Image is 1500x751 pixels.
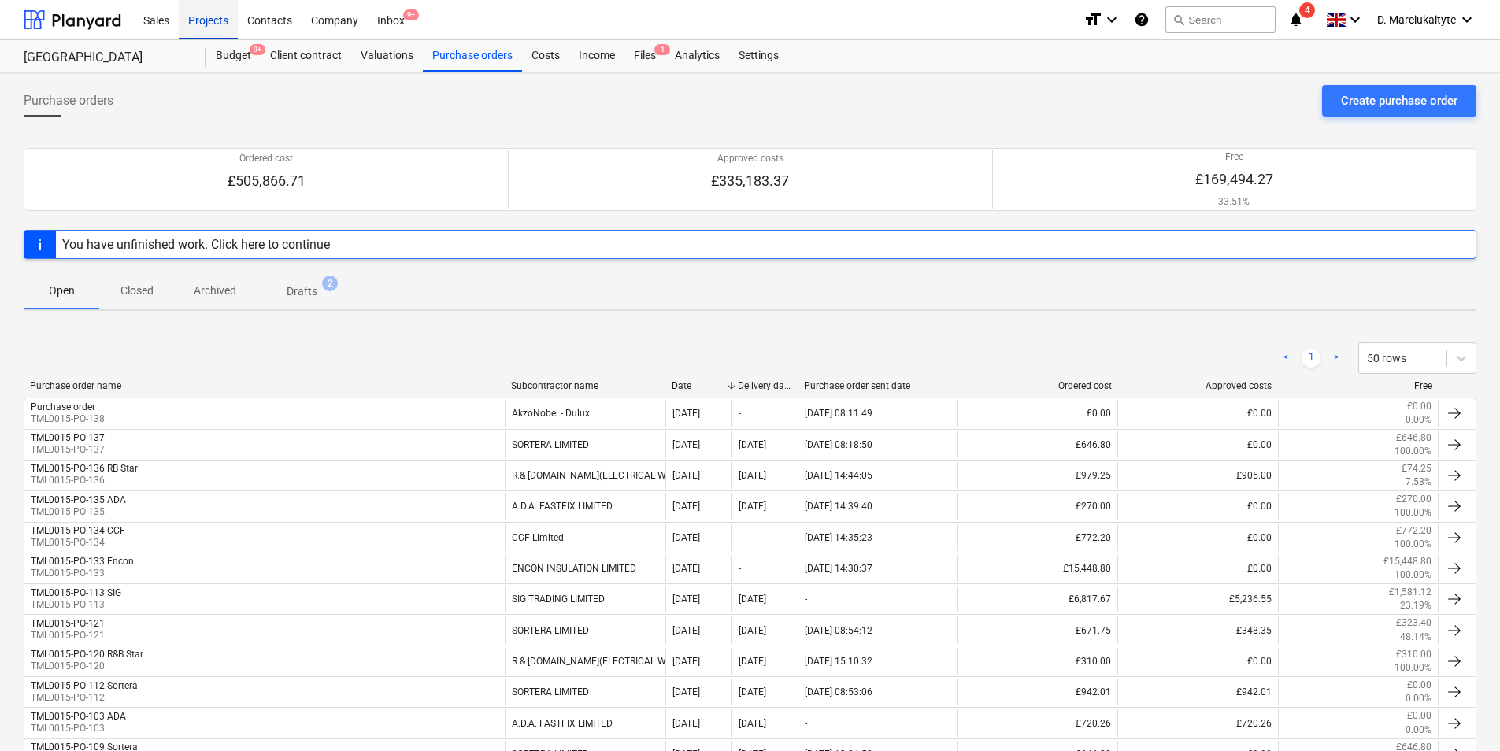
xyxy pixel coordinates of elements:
p: TML0015-PO-121 [31,629,105,642]
p: 100.00% [1394,661,1431,675]
a: Files1 [624,40,665,72]
p: TML0015-PO-138 [31,412,105,426]
a: Budget9+ [206,40,261,72]
div: £0.00 [1117,431,1277,458]
div: TML0015-PO-112 Sortera [31,680,138,691]
div: TML0015-PO-137 [31,432,105,443]
div: TML0015-PO-136 RB Star [31,463,138,474]
div: £942.01 [957,679,1117,705]
div: - [739,563,741,574]
div: TML0015-PO-133 Encon [31,556,134,567]
div: SORTERA LIMITED [505,616,665,643]
p: £74.25 [1402,462,1431,475]
div: £942.01 [1117,679,1277,705]
p: Free [1195,150,1273,164]
div: TML0015-PO-120 R&B Star [31,649,143,660]
div: [DATE] 08:53:06 [805,686,872,697]
div: £979.25 [957,462,1117,489]
p: £335,183.37 [711,172,789,191]
div: [DATE] 08:18:50 [805,439,872,450]
div: [DATE] [672,501,700,512]
p: £15,448.80 [1383,555,1431,568]
div: £0.00 [957,400,1117,427]
div: £310.00 [957,648,1117,675]
p: Archived [194,283,236,299]
p: TML0015-PO-137 [31,443,105,457]
div: Approved costs [1124,380,1272,391]
div: - [805,718,807,729]
div: £720.26 [1117,709,1277,736]
div: [DATE] 15:10:32 [805,656,872,667]
a: Analytics [665,40,729,72]
div: A.D.A. FASTFIX LIMITED [505,493,665,520]
div: Files [624,40,665,72]
a: Previous page [1276,349,1295,368]
div: Purchase order [31,401,95,412]
div: [DATE] [672,532,700,543]
div: [DATE] 08:11:49 [805,408,872,419]
p: £270.00 [1396,493,1431,506]
span: 1 [654,44,670,55]
div: ENCON INSULATION LIMITED [505,555,665,582]
div: £348.35 [1117,616,1277,643]
a: Costs [522,40,569,72]
div: SIG TRADING LIMITED [505,586,665,612]
div: [DATE] [672,594,700,605]
div: Purchase order sent date [804,380,952,391]
div: [DATE] [672,718,700,729]
div: [DATE] [739,718,766,729]
p: TML0015-PO-113 [31,598,121,612]
div: [DATE] [739,501,766,512]
div: TML0015-PO-134 CCF [31,525,125,536]
div: £0.00 [1117,555,1277,582]
div: Delivery date [738,380,791,391]
div: [DATE] [672,625,700,636]
a: Settings [729,40,788,72]
p: £310.00 [1396,648,1431,661]
i: format_size [1083,10,1102,29]
p: TML0015-PO-120 [31,660,143,673]
div: [DATE] 14:35:23 [805,532,872,543]
div: [DATE] [672,408,700,419]
p: TML0015-PO-103 [31,722,126,735]
span: 9+ [250,44,265,55]
a: Purchase orders [423,40,522,72]
a: Next page [1327,349,1346,368]
p: TML0015-PO-133 [31,567,134,580]
div: A.D.A. FASTFIX LIMITED [505,709,665,736]
div: AkzoNobel - Dulux [505,400,665,427]
p: Closed [118,283,156,299]
a: Page 1 is your current page [1302,349,1320,368]
i: keyboard_arrow_down [1102,10,1121,29]
div: R.& [DOMAIN_NAME](ELECTRICAL WHOLESALERS)LIMITED [505,462,665,489]
a: Client contract [261,40,351,72]
div: Subcontractor name [511,380,659,391]
span: 2 [322,276,338,291]
a: Income [569,40,624,72]
button: Search [1165,6,1276,33]
div: You have unfinished work. Click here to continue [62,237,330,252]
div: CCF Limited [505,524,665,551]
p: £1,581.12 [1389,586,1431,599]
div: £6,817.67 [957,586,1117,612]
div: [DATE] [672,470,700,481]
div: [DATE] 14:39:40 [805,501,872,512]
i: keyboard_arrow_down [1457,10,1476,29]
div: - [739,408,741,419]
p: 23.19% [1400,599,1431,612]
p: 100.00% [1394,506,1431,520]
div: [DATE] [739,470,766,481]
div: £671.75 [957,616,1117,643]
span: 9+ [403,9,419,20]
span: Purchase orders [24,91,113,110]
div: Valuations [351,40,423,72]
p: 100.00% [1394,568,1431,582]
i: keyboard_arrow_down [1346,10,1365,29]
div: TML0015-PO-135 ADA [31,494,126,505]
p: 0.00% [1406,692,1431,705]
div: £720.26 [957,709,1117,736]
